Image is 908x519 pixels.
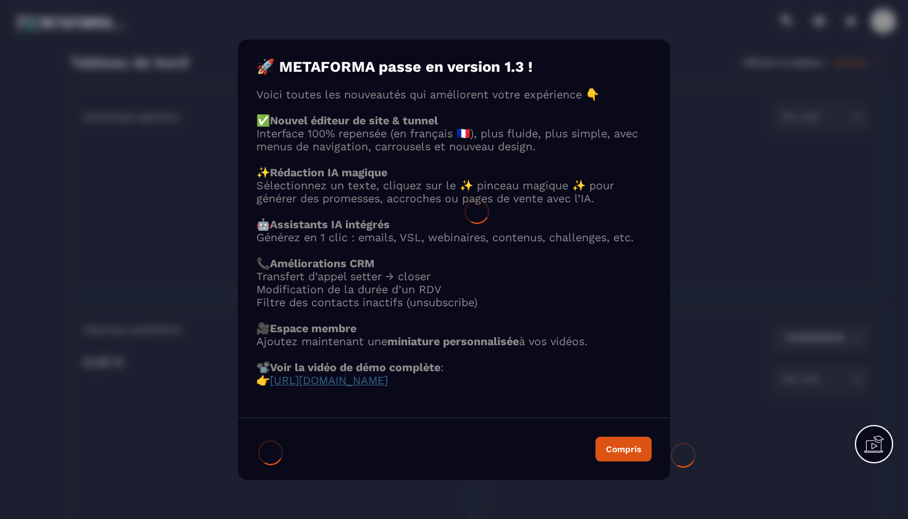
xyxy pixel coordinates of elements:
a: [URL][DOMAIN_NAME] [270,374,388,387]
li: Transfert d’appel setter → closer [256,270,652,283]
p: Interface 100% repensée (en français 🇫🇷), plus fluide, plus simple, avec menus de navigation, car... [256,127,652,153]
li: Modification de la durée d’un RDV [256,283,652,296]
p: Voici toutes les nouveautés qui améliorent votre expérience 👇 [256,88,652,101]
p: Ajoutez maintenant une à vos vidéos. [256,335,652,348]
p: 🎥 [256,322,652,335]
li: Filtre des contacts inactifs (unsubscribe) [256,296,652,309]
p: 👉 [256,374,652,387]
strong: Nouvel éditeur de site & tunnel [270,114,438,127]
h4: 🚀 METAFORMA passe en version 1.3 ! [256,58,652,75]
p: 📽️ : [256,361,652,374]
p: ✅ [256,114,652,127]
strong: Voir la vidéo de démo complète [270,361,440,374]
strong: miniature personnalisée [387,335,519,348]
strong: Espace membre [270,322,356,335]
